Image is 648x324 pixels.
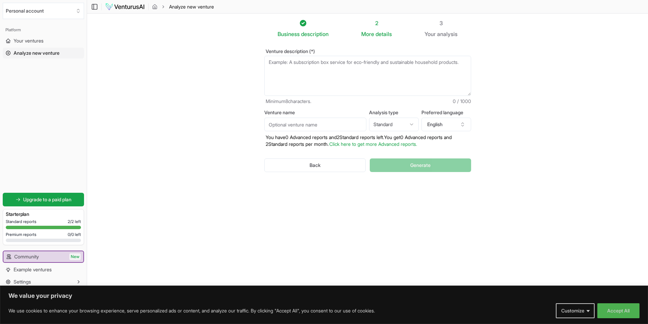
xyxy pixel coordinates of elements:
[14,50,60,56] span: Analyze new venture
[14,253,39,260] span: Community
[264,158,366,172] button: Back
[3,264,84,275] a: Example ventures
[278,30,300,38] span: Business
[23,196,71,203] span: Upgrade to a paid plan
[437,31,458,37] span: analysis
[3,35,84,46] a: Your ventures
[597,303,639,318] button: Accept All
[361,30,374,38] span: More
[301,31,329,37] span: description
[9,307,375,315] p: We use cookies to enhance your browsing experience, serve personalized ads or content, and analyz...
[264,118,366,131] input: Optional venture name
[9,292,639,300] p: We value your privacy
[3,24,84,35] div: Platform
[69,253,81,260] span: New
[453,98,471,105] span: 0 / 1000
[421,118,471,131] button: English
[361,19,392,27] div: 2
[14,266,52,273] span: Example ventures
[6,232,36,237] span: Premium reports
[14,278,31,285] span: Settings
[421,110,471,115] label: Preferred language
[105,3,145,11] img: logo
[264,134,471,148] p: You have 0 Advanced reports and 2 Standard reports left. Y ou get 0 Advanced reports and 2 Standa...
[376,31,392,37] span: details
[266,98,311,105] span: Minimum 8 characters.
[369,110,419,115] label: Analysis type
[3,276,84,287] button: Settings
[264,49,471,54] label: Venture description (*)
[264,110,366,115] label: Venture name
[6,211,81,218] h3: Starter plan
[3,3,84,19] button: Select an organization
[425,19,458,27] div: 3
[169,3,214,10] span: Analyze new venture
[425,30,436,38] span: Your
[6,219,36,224] span: Standard reports
[329,141,417,147] a: Click here to get more Advanced reports.
[68,232,81,237] span: 0 / 0 left
[3,48,84,58] a: Analyze new venture
[3,193,84,206] a: Upgrade to a paid plan
[556,303,595,318] button: Customize
[68,219,81,224] span: 2 / 2 left
[14,37,44,44] span: Your ventures
[152,3,214,10] nav: breadcrumb
[3,251,83,262] a: CommunityNew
